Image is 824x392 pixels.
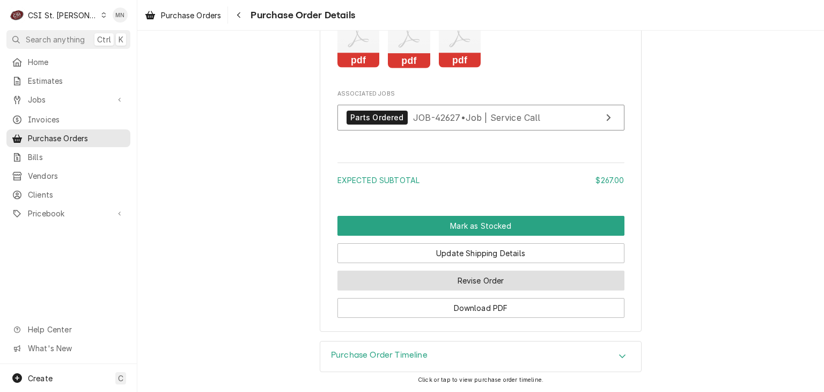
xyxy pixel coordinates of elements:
span: Attachments [337,9,624,77]
span: Purchase Orders [161,10,221,21]
button: pdf [388,17,430,68]
a: Purchase Orders [6,129,130,147]
div: Accordion Header [320,342,641,372]
button: pdf [337,17,380,68]
a: Vendors [6,167,130,185]
span: Click or tap to view purchase order timeline. [418,376,543,383]
a: Go to What's New [6,339,130,357]
span: C [118,373,123,384]
div: Associated Jobs [337,90,624,136]
a: Bills [6,148,130,166]
span: Associated Jobs [337,90,624,98]
div: Parts Ordered [347,111,408,125]
div: Button Group Row [337,291,624,318]
div: $267.00 [595,175,624,186]
a: Estimates [6,72,130,90]
a: Go to Help Center [6,321,130,338]
div: CSI St. Louis's Avatar [10,8,25,23]
div: Button Group Row [337,263,624,291]
a: Purchase Orders [141,6,225,24]
div: Amount Summary [337,158,624,193]
div: Subtotal [337,175,624,186]
button: Download PDF [337,298,624,318]
button: Mark as Stocked [337,216,624,236]
span: Estimates [28,75,125,86]
span: Ctrl [97,34,111,45]
span: Purchase Order Details [247,8,355,23]
a: Home [6,53,130,71]
div: Button Group Row [337,236,624,263]
a: Go to Jobs [6,91,130,108]
div: Purchase Order Timeline [320,341,642,372]
button: Update Shipping Details [337,243,624,263]
span: Jobs [28,94,109,105]
a: Go to Pricebook [6,205,130,222]
span: K [119,34,123,45]
span: Pricebook [28,208,109,219]
button: pdf [439,17,481,68]
a: Clients [6,186,130,204]
div: Button Group Row [337,216,624,236]
span: Search anything [26,34,85,45]
span: Vendors [28,170,125,182]
h3: Purchase Order Timeline [331,350,428,360]
div: CSI St. [PERSON_NAME] [28,10,98,21]
span: Home [28,56,125,68]
span: Purchase Orders [28,133,125,144]
span: What's New [28,343,124,354]
button: Accordion Details Expand Trigger [320,342,641,372]
span: Expected Subtotal [337,176,420,185]
a: View Job [337,105,624,131]
a: Invoices [6,111,130,128]
span: Bills [28,151,125,163]
div: C [10,8,25,23]
span: Clients [28,189,125,200]
button: Search anythingCtrlK [6,30,130,49]
span: Help Center [28,324,124,335]
span: JOB-42627 • Job | Service Call [413,112,541,122]
div: Melissa Nehls's Avatar [113,8,128,23]
span: Create [28,374,53,383]
span: Invoices [28,114,125,125]
button: Navigate back [230,6,247,24]
button: Revise Order [337,271,624,291]
div: Button Group [337,216,624,318]
div: MN [113,8,128,23]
